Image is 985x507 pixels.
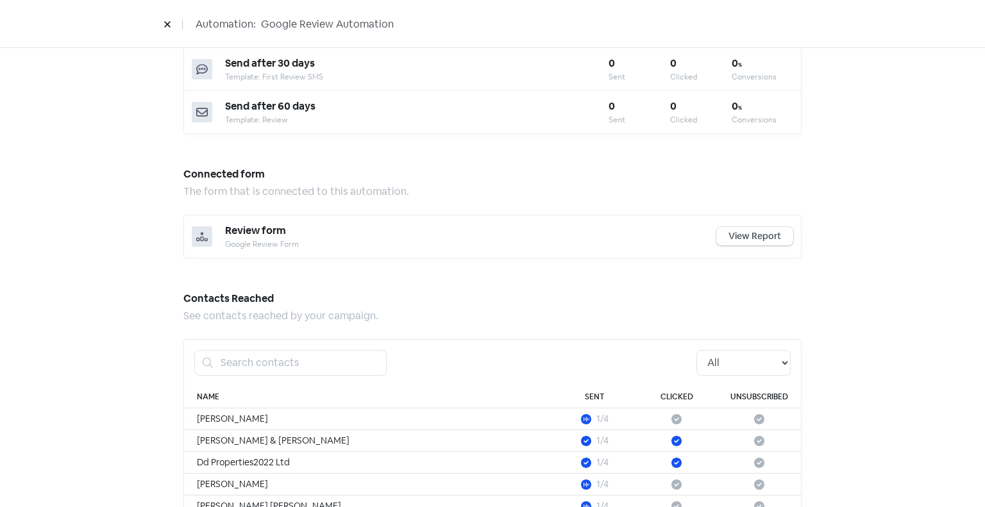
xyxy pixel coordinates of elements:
[184,451,553,473] td: Dd Properties2022 Ltd
[596,434,609,447] div: 1/4
[732,114,793,126] div: Conversions
[609,99,615,113] b: 0
[670,56,677,70] b: 0
[183,289,802,308] h5: Contacts Reached
[596,412,609,426] div: 1/4
[184,429,553,451] td: [PERSON_NAME] & [PERSON_NAME]
[596,478,609,491] div: 1/4
[738,104,742,111] span: %
[732,56,742,70] b: 0
[225,71,609,83] div: Template: First Review SMS
[670,114,732,126] div: Clicked
[596,456,609,469] div: 1/4
[184,473,553,495] td: [PERSON_NAME]
[738,62,742,68] span: %
[183,308,802,324] div: See contacts reached by your campaign.
[636,386,718,408] th: Clicked
[732,99,742,113] b: 0
[609,114,670,126] div: Sent
[225,238,716,250] div: Google Review Form
[196,17,256,32] span: Automation:
[183,184,802,199] div: The form that is connected to this automation.
[716,227,793,245] a: View Report
[609,56,615,70] b: 0
[225,56,315,70] span: Send after 30 days
[670,71,732,83] div: Clicked
[609,71,670,83] div: Sent
[732,71,793,83] div: Conversions
[183,165,802,184] h5: Connected form
[213,350,387,376] input: Search contacts
[184,408,553,429] td: [PERSON_NAME]
[225,224,286,237] span: Review form
[184,386,553,408] th: Name
[718,386,801,408] th: Unsubscribed
[225,99,316,113] span: Send after 60 days
[670,99,677,113] b: 0
[225,114,609,126] div: Template: Review
[553,386,636,408] th: Sent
